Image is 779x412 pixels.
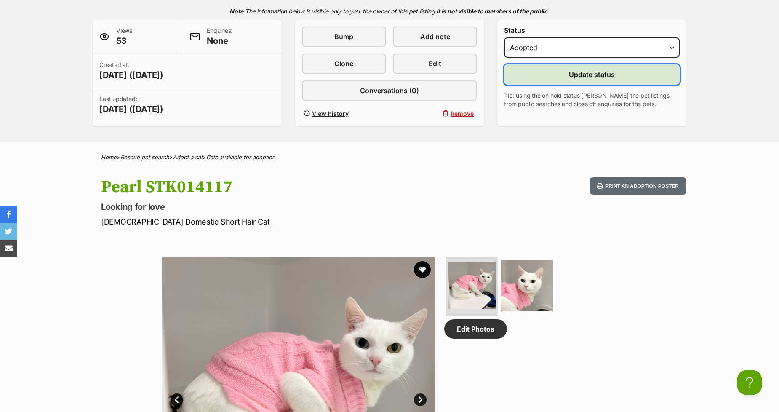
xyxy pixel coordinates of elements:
span: 53 [116,35,134,47]
strong: It is not visible to members of the public. [436,8,550,15]
span: [DATE] ([DATE]) [99,69,163,81]
img: Photo of Pearl Stk014117 [448,262,496,309]
a: Add note [393,27,477,47]
a: Edit Photos [444,319,507,339]
a: Home [101,154,117,161]
button: favourite [414,261,431,278]
span: None [207,35,232,47]
span: Clone [334,59,353,69]
h1: Pearl STK014117 [101,177,457,197]
a: Cats available for adoption [206,154,275,161]
iframe: Help Scout Beacon - Open [737,370,762,395]
p: The information below is visible only to you, the owner of this pet listing. [93,3,686,20]
span: Add note [420,32,450,42]
button: Update status [504,64,680,85]
a: Rescue pet search [120,154,169,161]
p: Tip: using the on hold status [PERSON_NAME] the pet listings from public searches and close off e... [504,91,680,108]
a: Clone [302,54,386,74]
span: Conversations (0) [360,86,419,96]
div: > > > [80,154,699,161]
a: Bump [302,27,386,47]
button: Print an adoption poster [590,177,686,195]
button: Remove [393,107,477,120]
span: Remove [451,109,474,118]
p: Looking for love [101,201,457,213]
a: Next [414,393,427,406]
a: View history [302,107,386,120]
a: Prev [171,393,183,406]
span: Update status [569,70,615,80]
img: Photo of Pearl Stk014117 [501,260,553,311]
label: Status [504,27,680,34]
p: [DEMOGRAPHIC_DATA] Domestic Short Hair Cat [101,216,457,227]
p: Created at: [99,61,163,81]
span: View history [312,109,349,118]
span: Bump [334,32,353,42]
span: [DATE] ([DATE]) [99,103,163,115]
p: Enquiries: [207,27,232,47]
p: Last updated: [99,95,163,115]
a: Conversations (0) [302,80,478,101]
a: Adopt a cat [173,154,203,161]
a: Edit [393,54,477,74]
p: Views: [116,27,134,47]
strong: Note: [229,8,245,15]
span: Edit [429,59,441,69]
